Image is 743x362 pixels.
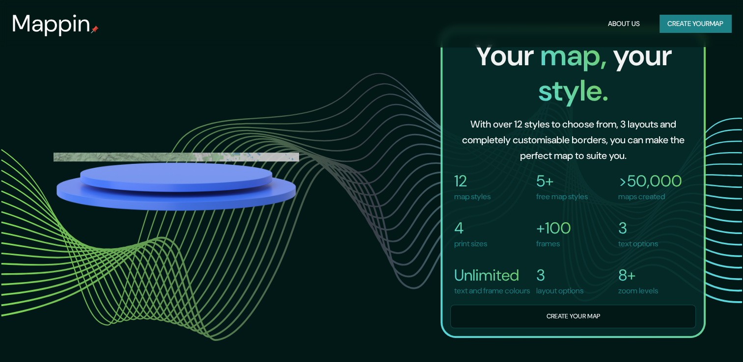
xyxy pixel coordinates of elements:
[536,238,571,250] p: frames
[540,36,613,75] span: map,
[450,305,696,329] button: Create your map
[454,191,491,203] p: map styles
[454,265,530,285] h4: Unlimited
[618,265,658,285] h4: 8+
[450,38,696,108] h2: Your your
[618,171,682,191] h4: >50,000
[618,218,658,238] h4: 3
[536,285,583,297] p: layout options
[458,116,688,163] h6: With over 12 styles to choose from, 3 layouts and completely customisable borders, you can make t...
[454,285,530,297] p: text and frame colours
[454,218,487,238] h4: 4
[538,71,608,110] span: style.
[536,218,571,238] h4: +100
[660,15,731,33] button: Create yourmap
[536,191,588,203] p: free map styles
[536,171,588,191] h4: 5+
[618,191,682,203] p: maps created
[618,238,658,250] p: text options
[604,15,644,33] button: About Us
[618,285,658,297] p: zoom levels
[536,265,583,285] h4: 3
[454,171,491,191] h4: 12
[454,238,487,250] p: print sizes
[12,10,91,37] h3: Mappin
[54,159,299,214] img: platform.png
[656,324,732,351] iframe: Help widget launcher
[91,26,99,33] img: mappin-pin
